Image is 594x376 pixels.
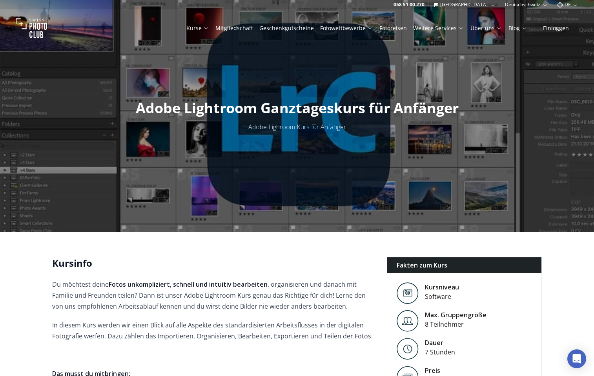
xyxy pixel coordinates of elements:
div: 7 Stunden [425,347,455,357]
div: Open Intercom Messenger [567,349,586,368]
div: Preis [425,366,465,375]
a: Über uns [470,24,502,32]
button: Weitere Services [410,23,467,34]
img: Swiss photo club [16,13,47,44]
span: Adobe Lighroom Kurs für Anfänger [248,123,346,131]
button: Kurse [183,23,212,34]
a: Blog [508,24,527,32]
a: Weitere Services [413,24,464,32]
a: Mitgliedschaft [215,24,253,32]
button: Geschenkgutscheine [256,23,317,34]
button: Einloggen [534,23,578,34]
h2: Kursinfo [52,257,374,269]
div: Dauer [425,338,455,347]
button: Blog [505,23,530,34]
button: Fotowettbewerbe [317,23,376,34]
p: In diesem Kurs werden wir einen Blick auf alle Aspekte des standardisierten Arbeitsflusses in der... [52,320,374,342]
div: Max. Gruppengröße [425,310,486,320]
img: Level [397,338,419,360]
a: Kurse [186,24,209,32]
p: Du möchtest deine , organisieren und danach mit Familie und Freunden teilen? Dann ist unser Adobe... [52,279,374,312]
span: Adobe Lightroom Ganztageskurs für Anfänger [136,98,459,117]
a: 058 51 00 270 [394,2,425,8]
div: Kursniveau [425,282,459,292]
button: Mitgliedschaft [212,23,256,34]
div: 8 Teilnehmer [425,320,486,329]
img: Level [397,282,419,304]
strong: Fotos unkompliziert, schnell und intuitiv bearbeiten [109,280,268,289]
img: Level [397,310,419,332]
a: Geschenkgutscheine [259,24,314,32]
div: Software [425,292,459,301]
a: Fotoreisen [379,24,407,32]
div: Fakten zum Kurs [387,257,541,273]
button: Fotoreisen [376,23,410,34]
a: Fotowettbewerbe [320,24,373,32]
button: Über uns [467,23,505,34]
